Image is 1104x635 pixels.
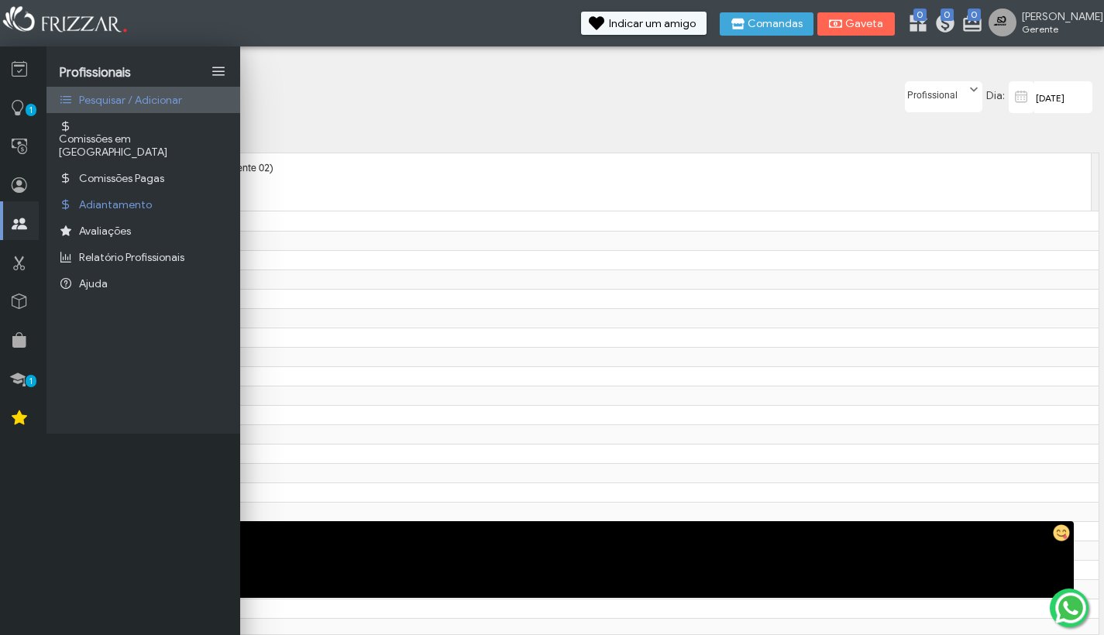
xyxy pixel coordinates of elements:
span: 1 [26,104,36,116]
button: Indicar um amigo [581,12,707,35]
span: [PERSON_NAME] (Agente 02) [143,162,273,173]
span: Indicar um amigo [609,19,696,29]
a: [PERSON_NAME] Gerente [989,9,1096,39]
div: Almoço [95,536,1074,551]
span: Ajuda [79,277,108,290]
img: calendar-01.svg [1012,88,1031,106]
span: 0 [968,9,981,21]
a: 0 [961,12,977,37]
span: [PERSON_NAME] [1022,10,1092,23]
span: Comissões em [GEOGRAPHIC_DATA] [59,132,228,159]
label: Profissional [906,82,968,101]
span: Pesquisar / Adicionar [79,94,182,107]
span: Adiantamento [79,198,152,211]
button: Comandas [720,12,813,36]
a: Avaliações [46,218,240,244]
span: Relatório Profissionais [79,251,184,264]
button: Gaveta [817,12,895,36]
span: Avaliações [79,225,131,238]
a: Comissões Pagas [46,165,240,191]
span: Dia: [986,89,1005,102]
a: 0 [934,12,950,37]
a: Adiantamento [46,191,240,218]
input: data [1034,81,1092,113]
a: 0 [907,12,923,37]
a: Comissões em [GEOGRAPHIC_DATA] [46,113,240,165]
span: 0 [941,9,954,21]
span: Comandas [748,19,803,29]
span: Comissões Pagas [79,172,164,185]
img: whatsapp.png [1052,589,1089,626]
a: Pesquisar / Adicionar [46,87,240,113]
span: Gaveta [845,19,884,29]
span: Profissionais [59,65,131,81]
a: Relatório Profissionais [46,244,240,270]
a: Ajuda [46,270,240,297]
span: Gerente [1022,23,1092,35]
span: 1 [26,375,36,387]
span: 0 [913,9,927,21]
